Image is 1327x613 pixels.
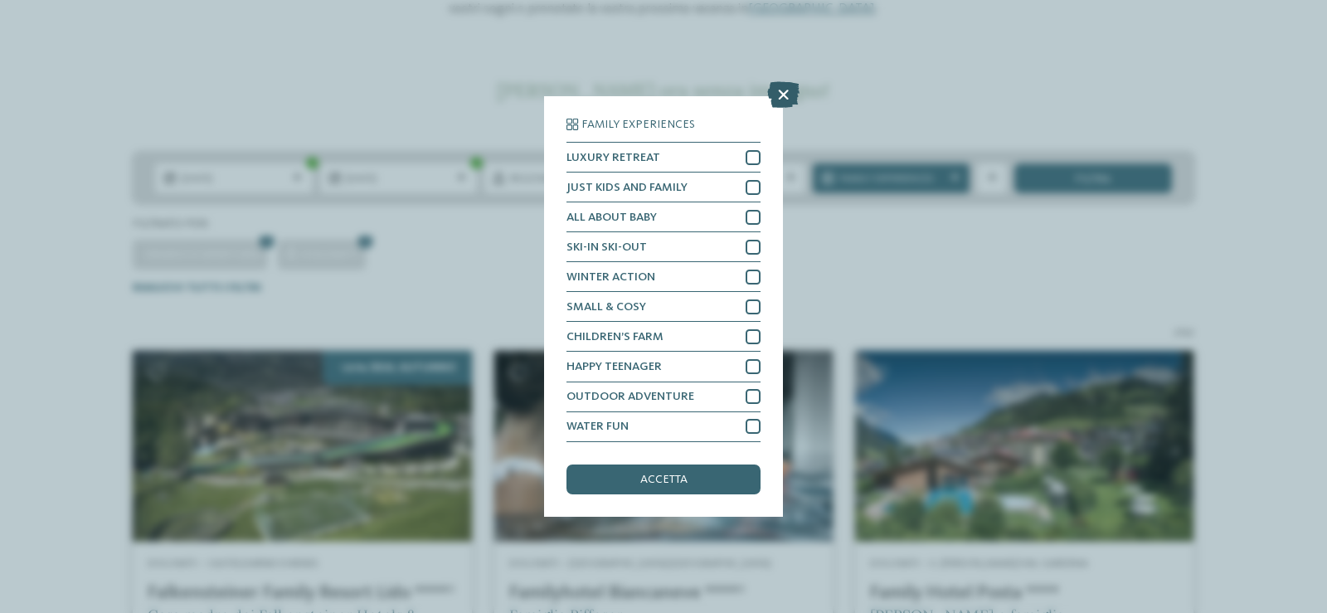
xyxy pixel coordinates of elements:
span: SKI-IN SKI-OUT [566,241,647,253]
span: Family Experiences [581,119,695,130]
span: SMALL & COSY [566,301,646,313]
span: HAPPY TEENAGER [566,361,662,372]
span: JUST KIDS AND FAMILY [566,182,688,193]
span: LUXURY RETREAT [566,152,660,163]
span: WATER FUN [566,421,629,432]
span: OUTDOOR ADVENTURE [566,391,694,402]
span: ALL ABOUT BABY [566,212,657,223]
span: CHILDREN’S FARM [566,331,663,343]
span: accetta [640,474,688,485]
span: WINTER ACTION [566,271,655,283]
